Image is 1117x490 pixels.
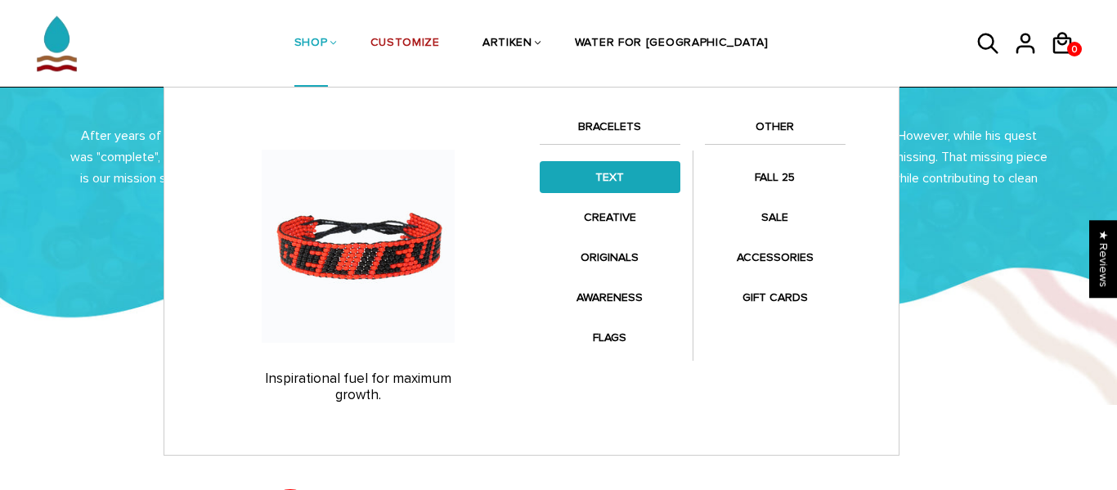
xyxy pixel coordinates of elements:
p: After years of unsuccessfully securing a handmade bracelet from [GEOGRAPHIC_DATA], the Founder, [... [68,125,1049,210]
a: FLAGS [540,321,680,353]
a: SHOP [294,1,328,88]
a: BRACELETS [540,117,680,145]
a: ARTIKEN [482,1,532,88]
p: Inspirational fuel for maximum growth. [193,371,523,404]
a: CUSTOMIZE [370,1,440,88]
a: CREATIVE [540,201,680,233]
a: OTHER [705,117,846,145]
a: GIFT CARDS [705,281,846,313]
a: FALL 25 [705,161,846,193]
a: AWARENESS [540,281,680,313]
div: Click to open Judge.me floating reviews tab [1089,220,1117,298]
a: ORIGINALS [540,241,680,273]
a: 0 [1067,42,1082,56]
a: WATER FOR [GEOGRAPHIC_DATA] [575,1,769,88]
h2: TEXT [43,375,1074,418]
a: ACCESSORIES [705,241,846,273]
a: SALE [705,201,846,233]
a: TEXT [540,161,680,193]
span: 0 [1067,39,1082,60]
